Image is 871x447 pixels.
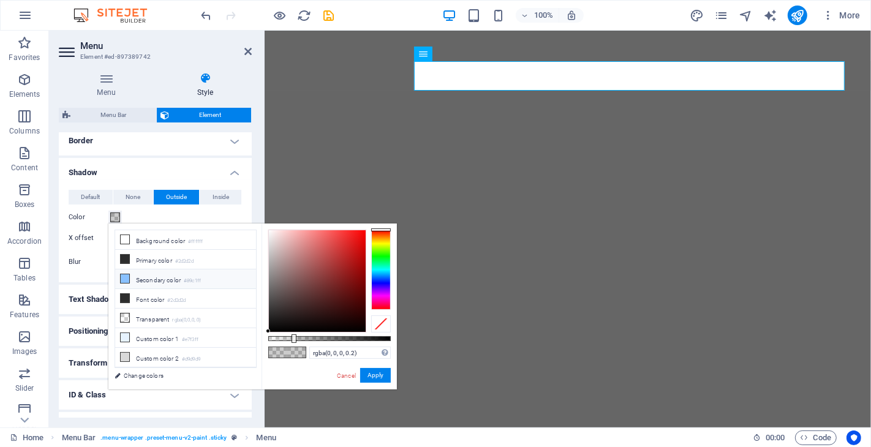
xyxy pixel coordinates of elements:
small: #2d2d2d [175,257,194,266]
i: AI Writer [763,9,777,23]
li: Secondary color [115,269,256,289]
p: Images [12,347,37,356]
span: Code [801,430,831,445]
li: Custom color 2 [115,348,256,367]
h4: Style [159,72,252,98]
span: Click to select. Double-click to edit [257,430,276,445]
p: Favorites [9,53,40,62]
h4: Positioning [59,317,252,346]
i: Save (Ctrl+S) [322,9,336,23]
i: On resize automatically adjust zoom level to fit chosen device. [566,10,577,21]
i: This element is a customizable preset [232,434,237,441]
p: Slider [15,383,34,393]
i: Reload page [298,9,312,23]
li: Custom color 1 [115,328,256,348]
a: Click to cancel selection. Double-click to open Pages [10,430,43,445]
span: Inside [213,190,229,205]
i: Design (Ctrl+Alt+Y) [690,9,704,23]
p: Columns [9,126,40,136]
button: Outside [154,190,200,205]
button: Usercentrics [846,430,861,445]
span: : [774,433,776,442]
p: Elements [9,89,40,99]
i: Pages (Ctrl+Alt+S) [714,9,728,23]
span: More [822,9,861,21]
small: rgba(0,0,0,.0) [173,316,202,325]
button: undo [199,8,214,23]
li: Transparent [115,309,256,328]
li: Primary color [115,250,256,269]
small: #d9d9d9 [182,355,200,364]
label: Blur [69,258,108,265]
h3: Element #ed-897389742 [80,51,227,62]
h4: Transform [59,348,252,378]
span: Outside [166,190,187,205]
h4: Animation [59,412,252,441]
button: Inside [200,190,241,205]
li: Background color [115,230,256,250]
li: Font color [115,289,256,309]
span: Element [173,108,247,122]
button: Apply [360,368,391,383]
a: Change colors [108,368,251,383]
h4: Shadow [59,158,252,180]
i: Publish [790,9,804,23]
label: X offset [69,235,108,241]
button: 100% [516,8,559,23]
span: #000000 [287,347,306,358]
h4: ID & Class [59,380,252,410]
img: Editor Logo [70,8,162,23]
h6: 100% [534,8,554,23]
label: Color [69,210,108,225]
h4: Text Shadow [59,285,252,314]
span: #000000 [269,347,287,358]
span: Menu Bar [74,108,153,122]
button: design [690,8,704,23]
h4: Border [59,126,252,156]
h4: Menu [59,72,159,98]
button: publish [788,6,807,25]
nav: breadcrumb [62,430,276,445]
span: 00 00 [766,430,785,445]
button: reload [297,8,312,23]
p: Features [10,310,39,320]
h2: Menu [80,40,252,51]
span: None [126,190,140,205]
button: pages [714,8,729,23]
a: Cancel [336,371,357,380]
button: More [817,6,865,25]
i: Navigator [739,9,753,23]
button: navigator [739,8,753,23]
p: Boxes [15,200,35,209]
button: Element [157,108,251,122]
span: . menu-wrapper .preset-menu-v2-paint .sticky [100,430,227,445]
small: #2d2d2d [167,296,186,305]
p: Accordion [7,236,42,246]
p: Tables [13,273,36,283]
span: Click to select. Double-click to edit [62,430,96,445]
span: Default [81,190,100,205]
button: None [113,190,153,205]
button: Click here to leave preview mode and continue editing [273,8,287,23]
button: Menu Bar [59,108,156,122]
small: #e7f3ff [182,336,198,344]
button: Default [69,190,113,205]
button: save [322,8,336,23]
p: Content [11,163,38,173]
div: Clear Color Selection [371,315,391,332]
small: #89c1ff [184,277,201,285]
button: text_generator [763,8,778,23]
small: #ffffff [188,238,203,246]
button: Code [795,430,837,445]
i: Undo: Change shadow (Ctrl+Z) [200,9,214,23]
h6: Session time [753,430,785,445]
